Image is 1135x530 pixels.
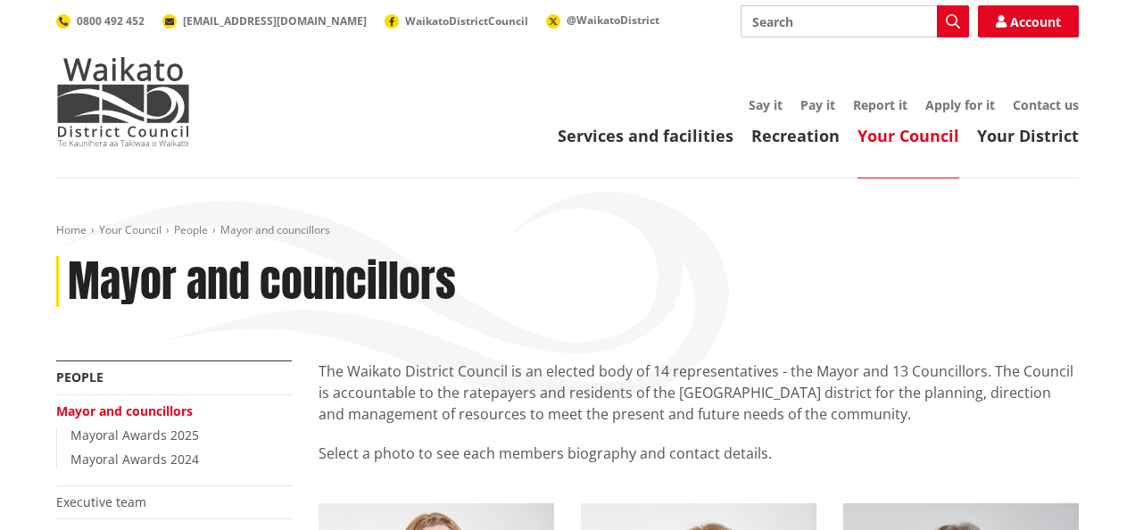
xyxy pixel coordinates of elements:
[319,443,1079,485] p: Select a photo to see each members biography and contact details.
[1013,96,1079,113] a: Contact us
[857,125,959,146] a: Your Council
[977,125,1079,146] a: Your District
[800,96,835,113] a: Pay it
[174,222,208,237] a: People
[558,125,733,146] a: Services and facilities
[70,451,199,468] a: Mayoral Awards 2024
[68,256,456,308] h1: Mayor and councillors
[405,13,528,29] span: WaikatoDistrictCouncil
[56,57,190,146] img: Waikato District Council - Te Kaunihera aa Takiwaa o Waikato
[749,96,783,113] a: Say it
[77,13,145,29] span: 0800 492 452
[319,360,1079,425] p: The Waikato District Council is an elected body of 14 representatives - the Mayor and 13 Councill...
[56,223,1079,238] nav: breadcrumb
[183,13,367,29] span: [EMAIL_ADDRESS][DOMAIN_NAME]
[978,5,1079,37] a: Account
[567,12,659,28] span: @WaikatoDistrict
[99,222,162,237] a: Your Council
[56,13,145,29] a: 0800 492 452
[741,5,969,37] input: Search input
[162,13,367,29] a: [EMAIL_ADDRESS][DOMAIN_NAME]
[220,222,330,237] span: Mayor and councillors
[751,125,840,146] a: Recreation
[56,222,87,237] a: Home
[56,369,104,385] a: People
[56,493,146,510] a: Executive team
[546,12,659,28] a: @WaikatoDistrict
[853,96,907,113] a: Report it
[56,402,193,419] a: Mayor and councillors
[70,426,199,443] a: Mayoral Awards 2025
[925,96,995,113] a: Apply for it
[385,13,528,29] a: WaikatoDistrictCouncil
